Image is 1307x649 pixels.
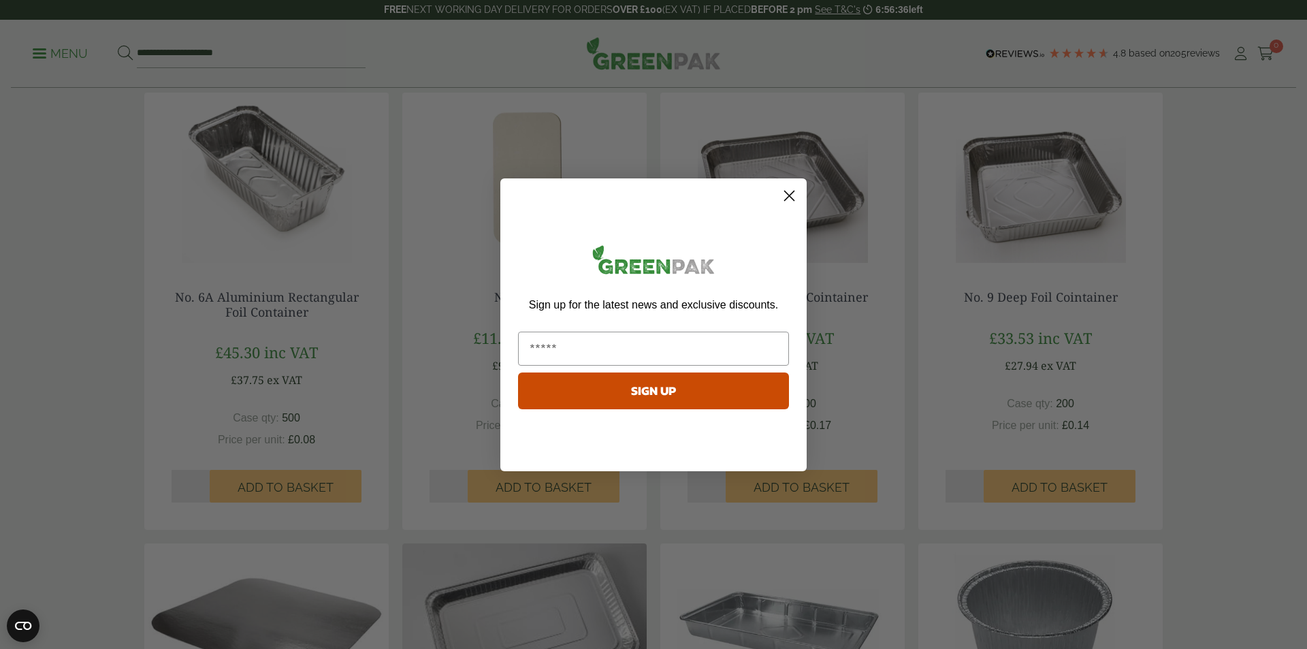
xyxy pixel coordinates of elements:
button: Close dialog [777,184,801,208]
input: Email [518,332,789,366]
span: Sign up for the latest news and exclusive discounts. [529,299,778,311]
img: greenpak_logo [518,240,789,285]
button: Open CMP widget [7,610,39,642]
button: SIGN UP [518,373,789,409]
